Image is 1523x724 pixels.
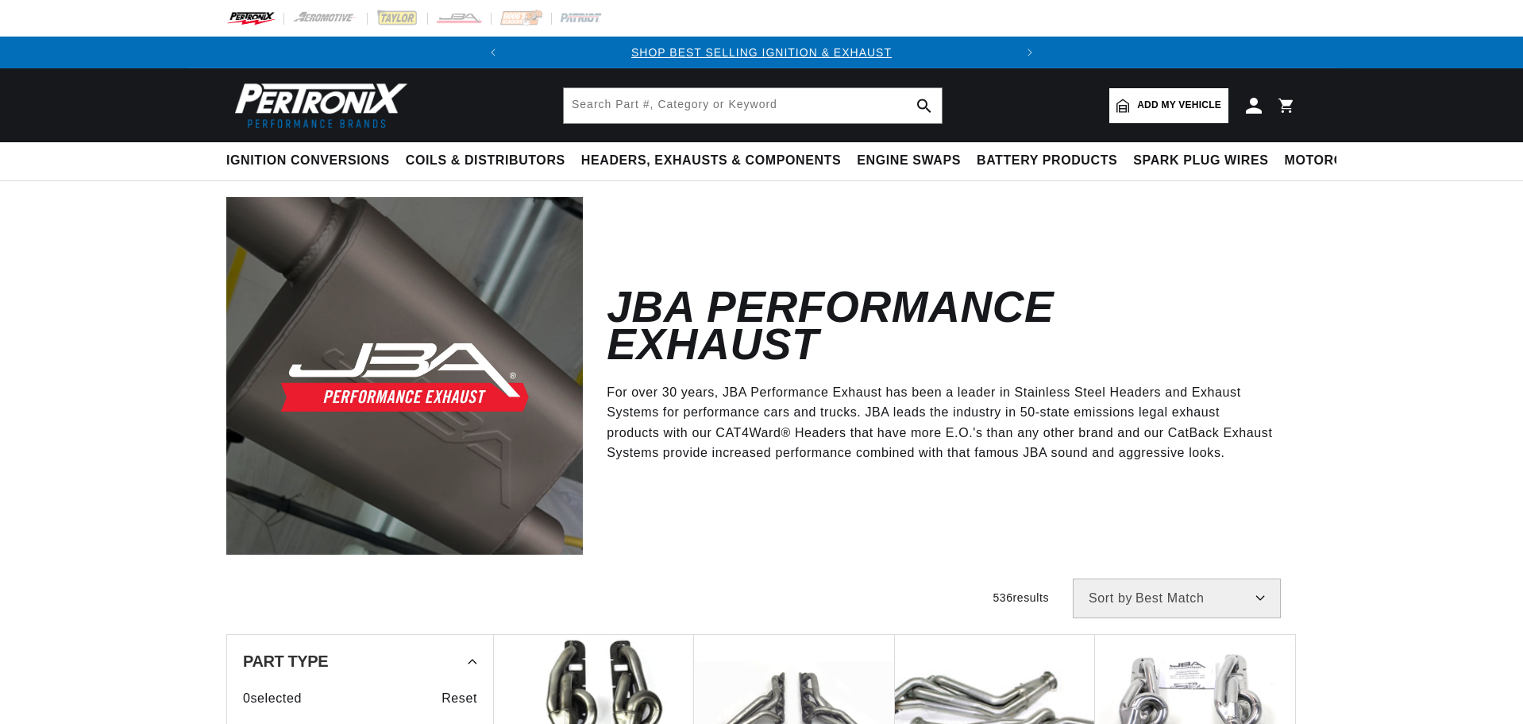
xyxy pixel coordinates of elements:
[226,142,398,180] summary: Ignition Conversions
[243,653,328,669] span: Part Type
[1137,98,1221,113] span: Add my vehicle
[581,153,841,169] span: Headers, Exhausts & Components
[1125,142,1276,180] summary: Spark Plug Wires
[969,142,1125,180] summary: Battery Products
[441,688,477,709] span: Reset
[243,688,302,709] span: 0 selected
[573,142,849,180] summary: Headers, Exhausts & Components
[849,142,969,180] summary: Engine Swaps
[564,88,942,123] input: Search Part #, Category or Keyword
[226,153,390,169] span: Ignition Conversions
[187,37,1336,68] slideshow-component: Translation missing: en.sections.announcements.announcement_bar
[607,382,1273,463] p: For over 30 years, JBA Performance Exhaust has been a leader in Stainless Steel Headers and Exhau...
[406,153,565,169] span: Coils & Distributors
[607,288,1273,363] h2: JBA Performance Exhaust
[977,153,1117,169] span: Battery Products
[1073,579,1281,618] select: Sort by
[857,153,961,169] span: Engine Swaps
[993,591,1049,604] span: 536 results
[398,142,573,180] summary: Coils & Distributors
[631,46,892,59] a: SHOP BEST SELLING IGNITION & EXHAUST
[226,197,583,554] img: JBA Performance Exhaust
[1089,592,1132,605] span: Sort by
[1285,153,1379,169] span: Motorcycle
[226,78,409,133] img: Pertronix
[1014,37,1046,68] button: Translation missing: en.sections.announcements.next_announcement
[1133,153,1268,169] span: Spark Plug Wires
[1109,88,1228,123] a: Add my vehicle
[509,44,1014,61] div: Announcement
[477,37,509,68] button: Translation missing: en.sections.announcements.previous_announcement
[509,44,1014,61] div: 1 of 2
[907,88,942,123] button: search button
[1277,142,1387,180] summary: Motorcycle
